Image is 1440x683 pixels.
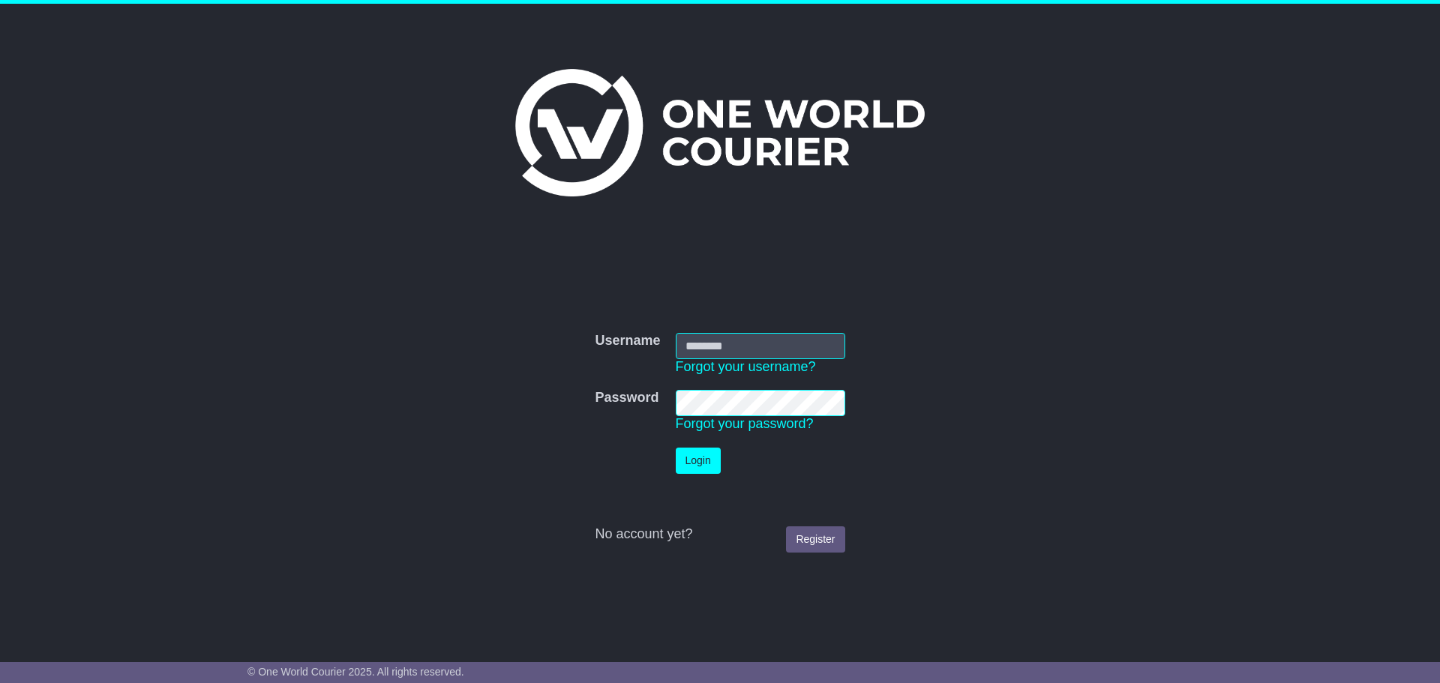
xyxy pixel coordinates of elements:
a: Register [786,526,844,553]
a: Forgot your password? [676,416,814,431]
label: Password [595,390,658,406]
span: © One World Courier 2025. All rights reserved. [247,666,464,678]
label: Username [595,333,660,349]
a: Forgot your username? [676,359,816,374]
img: One World [515,69,925,196]
button: Login [676,448,721,474]
div: No account yet? [595,526,844,543]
